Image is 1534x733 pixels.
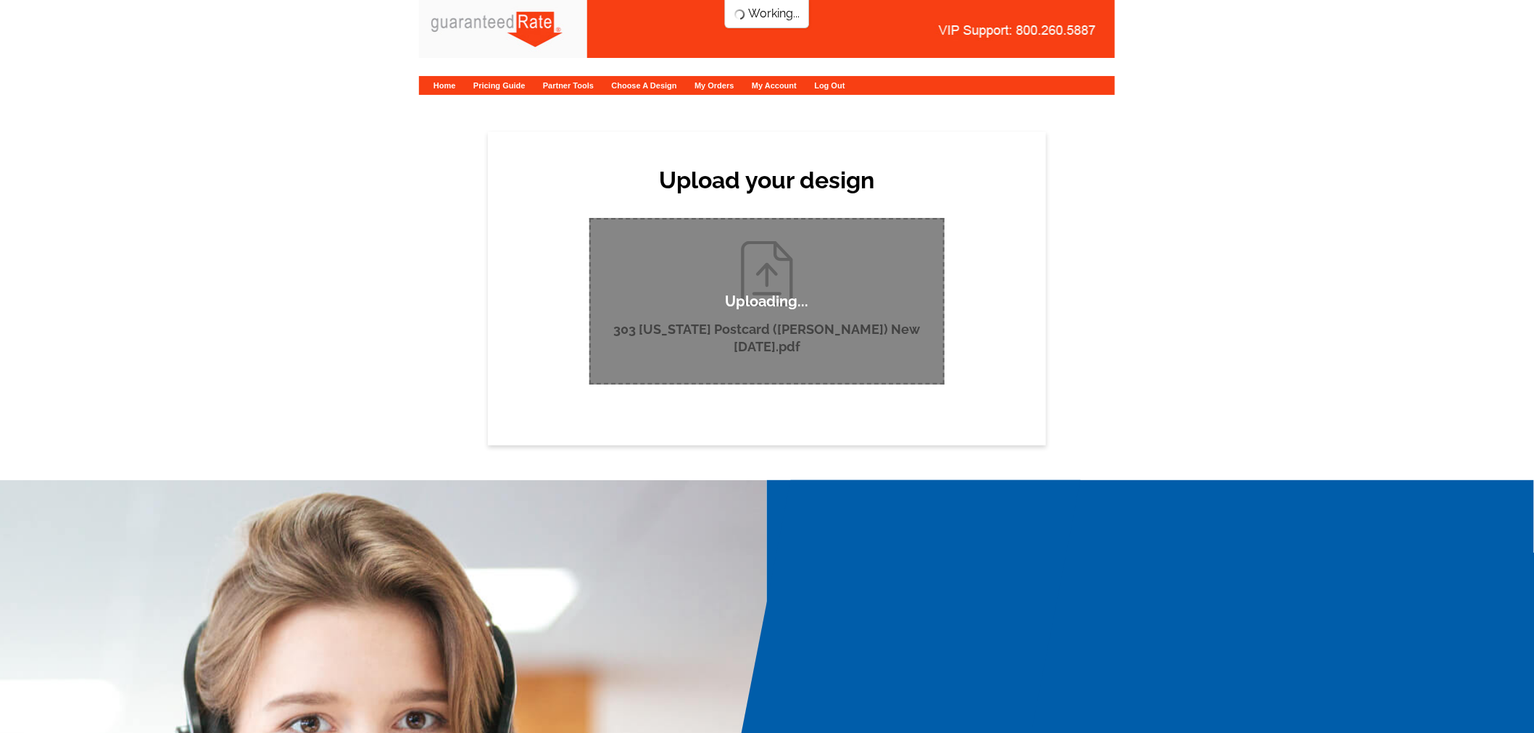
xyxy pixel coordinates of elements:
[695,81,734,90] a: My Orders
[752,81,797,90] a: My Account
[612,81,677,90] a: Choose A Design
[1244,396,1534,733] iframe: LiveChat chat widget
[726,293,809,311] p: Uploading...
[575,167,959,194] h2: Upload your design
[815,81,845,90] a: Log Out
[543,81,594,90] a: Partner Tools
[473,81,526,90] a: Pricing Guide
[434,81,456,90] a: Home
[734,9,746,20] img: loading...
